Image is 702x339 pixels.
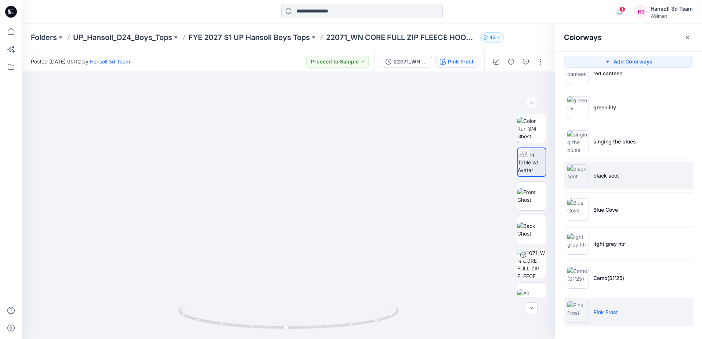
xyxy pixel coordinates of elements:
img: green lily [567,96,589,118]
img: All colorways [517,289,546,305]
button: Pink Frost [435,56,478,68]
p: red canteen [593,69,622,77]
img: Camo(S1’25) [567,267,589,289]
img: light grey htr [567,233,589,255]
p: Blue Cove [593,206,618,214]
img: Back Ghost [517,222,546,237]
p: green lily [593,103,616,111]
div: Hansoll 3d Team [651,4,693,13]
img: Blue Cove [567,198,589,220]
div: Pink Frost [448,58,474,66]
img: singing the blues [567,130,589,152]
a: Hansoll 3d Team [90,58,130,65]
p: 45 [489,33,495,41]
img: Front Ghost [517,188,546,204]
div: 22071_WN CORE FULL ZIP FLEECE HOODIE (Solid opt) [394,58,427,66]
a: UP_Hansoll_D24_Boys_Tops [73,32,172,43]
button: Add Colorways [564,56,693,68]
p: Camo(S1’25) [593,274,624,282]
p: Pink Frost [593,308,618,316]
h2: Colorways [564,33,602,42]
div: Walmart [651,13,693,19]
span: Posted [DATE] 09:12 by [31,58,130,65]
a: FYE 2027 S1 UP Hansoll Boys Tops [188,32,310,43]
img: Turn Table w/ Avatar [518,151,546,174]
button: 45 [480,32,504,43]
img: Pink Frost [567,301,589,323]
a: Folders [31,32,57,43]
img: 22071_WN CORE FULL ZIP FLEECE HOODIE (Solid opt) Pink Frost [517,249,546,278]
button: Details [505,56,517,68]
p: singing the blues [593,138,636,145]
img: black soot [567,164,589,186]
button: 22071_WN CORE FULL ZIP FLEECE HOODIE (Solid opt) [381,56,432,68]
img: red canteen [567,62,589,84]
p: 22071_WN CORE FULL ZIP FLEECE HOODIE [326,32,477,43]
div: H3 [634,5,648,18]
img: Color Run 3/4 Ghost [517,117,546,140]
span: 1 [619,6,625,12]
p: black soot [593,172,619,179]
p: light grey htr [593,240,625,248]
